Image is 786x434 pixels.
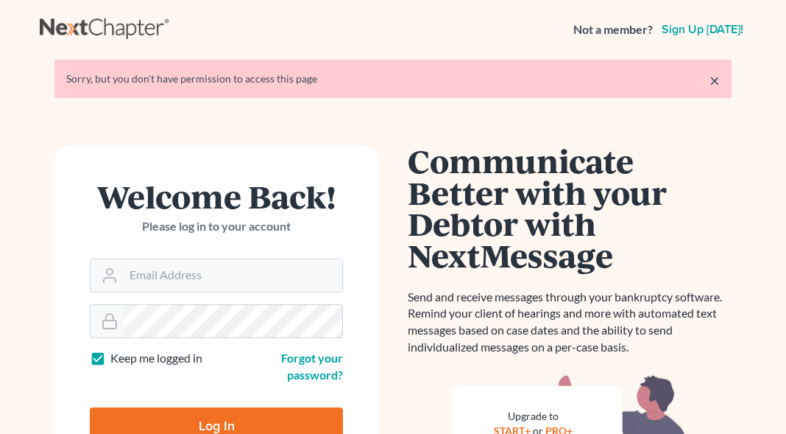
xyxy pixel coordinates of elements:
input: Email Address [124,259,342,292]
a: × [709,71,720,89]
h1: Communicate Better with your Debtor with NextMessage [408,145,732,271]
h1: Welcome Back! [90,181,343,212]
a: Sign up [DATE]! [659,24,746,35]
strong: Not a member? [573,21,653,38]
a: Forgot your password? [281,351,343,382]
p: Please log in to your account [90,218,343,235]
div: Upgrade to [487,409,578,424]
label: Keep me logged in [110,350,202,367]
p: Send and receive messages through your bankruptcy software. Remind your client of hearings and mo... [408,289,732,356]
div: Sorry, but you don't have permission to access this page [66,71,720,86]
